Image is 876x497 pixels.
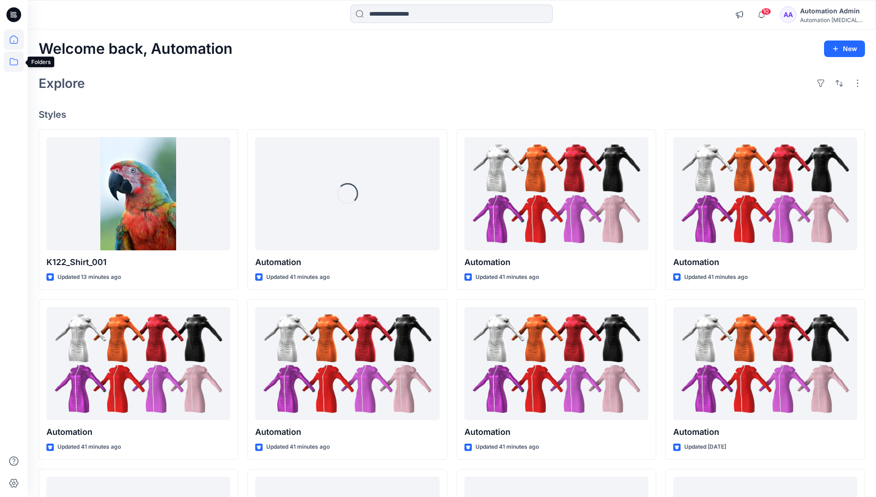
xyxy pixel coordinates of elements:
[57,272,121,282] p: Updated 13 minutes ago
[39,76,85,91] h2: Explore
[800,6,865,17] div: Automation Admin
[464,426,648,439] p: Automation
[684,442,726,452] p: Updated [DATE]
[266,272,330,282] p: Updated 41 minutes ago
[684,272,748,282] p: Updated 41 minutes ago
[464,137,648,251] a: Automation
[673,307,857,421] a: Automation
[39,109,865,120] h4: Styles
[464,307,648,421] a: Automation
[475,442,539,452] p: Updated 41 minutes ago
[255,426,439,439] p: Automation
[57,442,121,452] p: Updated 41 minutes ago
[266,442,330,452] p: Updated 41 minutes ago
[46,426,230,439] p: Automation
[824,40,865,57] button: New
[673,426,857,439] p: Automation
[39,40,233,58] h2: Welcome back, Automation
[464,256,648,269] p: Automation
[46,256,230,269] p: K122_Shirt_001
[255,307,439,421] a: Automation
[673,137,857,251] a: Automation
[780,6,796,23] div: AA
[46,137,230,251] a: K122_Shirt_001
[475,272,539,282] p: Updated 41 minutes ago
[761,8,771,15] span: 10
[46,307,230,421] a: Automation
[800,17,865,23] div: Automation [MEDICAL_DATA]...
[255,256,439,269] p: Automation
[673,256,857,269] p: Automation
